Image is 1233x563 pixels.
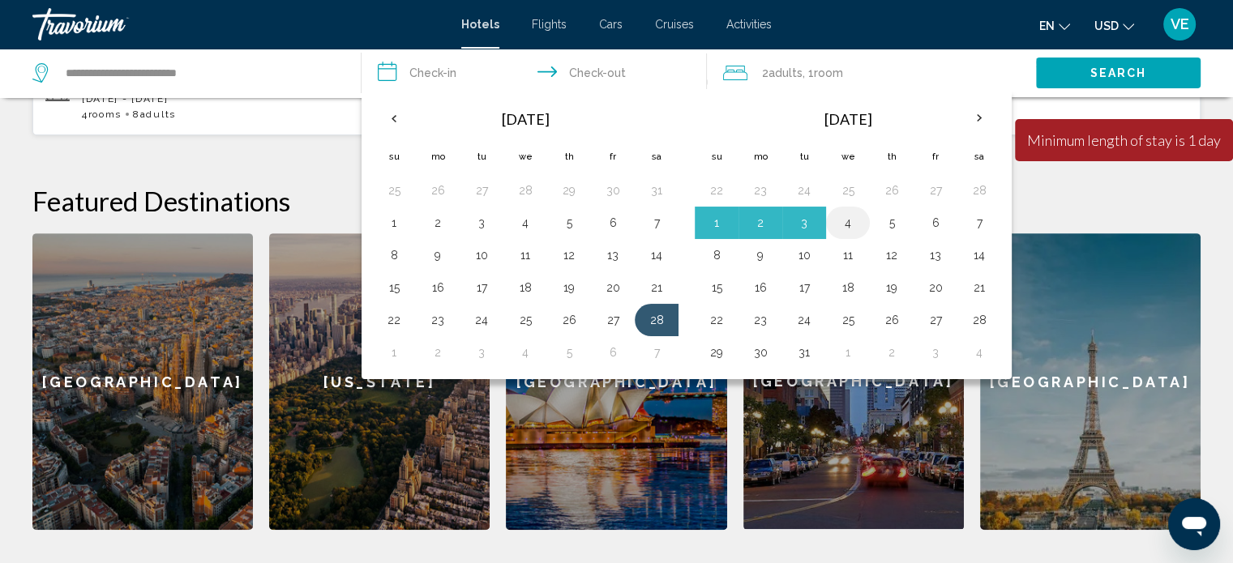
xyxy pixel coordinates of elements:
button: Day 28 [512,179,538,202]
button: Day 2 [425,341,451,364]
div: Minimum length of stay is 1 day [1027,131,1221,149]
button: Check in and out dates [362,49,707,97]
span: rooms [88,109,122,120]
p: [DATE] - [DATE] [871,100,1188,111]
span: en [1039,19,1055,32]
button: Day 4 [512,341,538,364]
button: Day 1 [704,211,730,234]
div: [GEOGRAPHIC_DATA] [506,233,726,530]
div: [GEOGRAPHIC_DATA] [980,233,1201,530]
button: Day 29 [556,179,582,202]
span: Cruises [655,18,694,31]
button: Day 4 [512,211,538,234]
button: Day 24 [791,309,817,331]
button: Day 4 [966,341,992,364]
a: [US_STATE] [269,233,490,530]
button: Day 19 [556,276,582,299]
button: Day 2 [747,211,773,234]
button: Day 30 [600,179,626,202]
button: Day 16 [425,276,451,299]
a: Activities [726,18,772,31]
button: Day 28 [644,309,670,331]
button: Day 25 [381,179,407,202]
button: Day 13 [923,244,948,267]
button: Day 3 [469,341,494,364]
button: Change language [1039,14,1070,37]
span: , 1 [803,62,843,84]
th: [DATE] [416,100,635,139]
button: Day 9 [425,244,451,267]
button: Day 25 [835,179,861,202]
button: Day 2 [425,211,451,234]
span: Room [814,66,843,79]
button: Day 24 [469,309,494,331]
button: Day 7 [644,211,670,234]
button: Day 23 [747,309,773,331]
button: Day 14 [966,244,992,267]
button: Day 14 [644,244,670,267]
button: Day 10 [469,244,494,267]
div: [GEOGRAPHIC_DATA] [743,233,964,529]
button: Day 26 [879,309,905,331]
button: Day 24 [791,179,817,202]
a: Hotels [461,18,499,31]
span: 2 [762,62,803,84]
span: Adults [768,66,803,79]
button: Day 19 [879,276,905,299]
span: 4 [82,109,122,120]
button: Day 21 [644,276,670,299]
button: Day 1 [381,211,407,234]
button: Day 11 [835,244,861,267]
button: Day 5 [556,211,582,234]
button: Day 31 [644,179,670,202]
span: Adults [140,109,176,120]
button: Change currency [1094,14,1134,37]
button: Day 20 [600,276,626,299]
button: Day 25 [835,309,861,331]
button: Day 21 [966,276,992,299]
a: [GEOGRAPHIC_DATA] [743,233,964,530]
button: Day 8 [381,244,407,267]
button: Day 6 [600,341,626,364]
button: Day 17 [469,276,494,299]
button: Day 22 [381,309,407,331]
button: Day 27 [923,309,948,331]
h2: Featured Destinations [32,185,1201,217]
a: Flights [532,18,567,31]
button: Day 12 [556,244,582,267]
button: Day 22 [704,309,730,331]
button: Day 18 [512,276,538,299]
button: Day 28 [966,179,992,202]
span: VE [1171,16,1189,32]
button: Next month [957,100,1001,137]
button: Day 1 [381,341,407,364]
button: Day 27 [469,179,494,202]
button: Day 26 [879,179,905,202]
button: Day 29 [704,341,730,364]
div: [GEOGRAPHIC_DATA] [32,233,253,530]
p: [DATE] - [DATE] [82,93,398,104]
button: Day 31 [791,341,817,364]
button: Day 6 [600,211,626,234]
a: Cars [599,18,623,31]
button: Day 3 [469,211,494,234]
button: User Menu [1158,7,1201,41]
button: Day 13 [600,244,626,267]
button: Day 17 [791,276,817,299]
button: Search [1036,58,1201,87]
button: Travelers: 2 adults, 0 children [707,49,1036,97]
a: Travorium [32,8,445,41]
button: Day 10 [791,244,817,267]
button: Day 6 [923,211,948,234]
button: Day 3 [791,211,817,234]
span: USD [1094,19,1119,32]
button: Day 25 [512,309,538,331]
button: Day 27 [923,179,948,202]
button: Day 2 [879,341,905,364]
button: Day 18 [835,276,861,299]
